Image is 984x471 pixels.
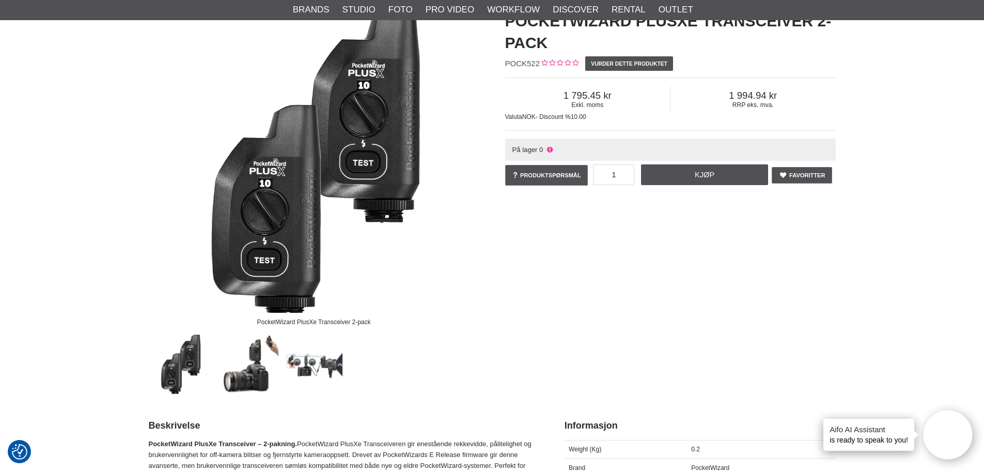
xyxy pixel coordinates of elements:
[670,90,836,101] span: 1 994.94
[149,419,539,432] h2: Beskrivelse
[505,165,588,186] a: Produktspørsmål
[585,56,673,71] a: Vurder dette produktet
[505,101,670,109] span: Exkl. moms
[540,58,579,69] div: Kundevurdering: 0
[670,101,836,109] span: RRP eks. mva.
[505,59,540,68] span: POCK522
[539,146,543,154] span: 0
[553,3,599,17] a: Discover
[12,444,27,460] img: Revisit consent button
[691,446,700,453] span: 0.2
[149,333,212,396] img: PocketWizard PlusXe Transceiver 2-pack
[216,333,278,396] img: Fjärrutlös kamera
[12,443,27,461] button: Samtykkepreferanser
[536,113,571,120] span: - Discount %
[522,113,536,120] span: NOK
[830,424,908,435] h4: Aifo AI Assistant
[659,3,693,17] a: Outlet
[342,3,376,17] a: Studio
[293,3,330,17] a: Brands
[569,446,601,453] span: Weight (Kg)
[505,90,670,101] span: 1 795.45
[487,3,540,17] a: Workflow
[512,146,537,154] span: På lager
[571,113,586,120] span: 10.00
[612,3,646,17] a: Rental
[505,10,836,54] h1: PocketWizard PlusXe Transceiver 2-pack
[823,419,914,451] div: is ready to speak to you!
[505,113,522,120] span: Valuta
[248,313,379,331] div: PocketWizard PlusXe Transceiver 2-pack
[283,333,345,396] img: Auto-relay funktion, fjärrutlös kamera och blixt
[388,3,413,17] a: Foto
[772,167,833,184] a: Favoritter
[426,3,474,17] a: Pro Video
[149,440,297,448] strong: PocketWizard PlusXe Transceiver – 2-pakning.
[565,419,836,432] h2: Informasjon
[545,146,554,154] i: Ikke på lager
[641,164,768,185] a: Kjøp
